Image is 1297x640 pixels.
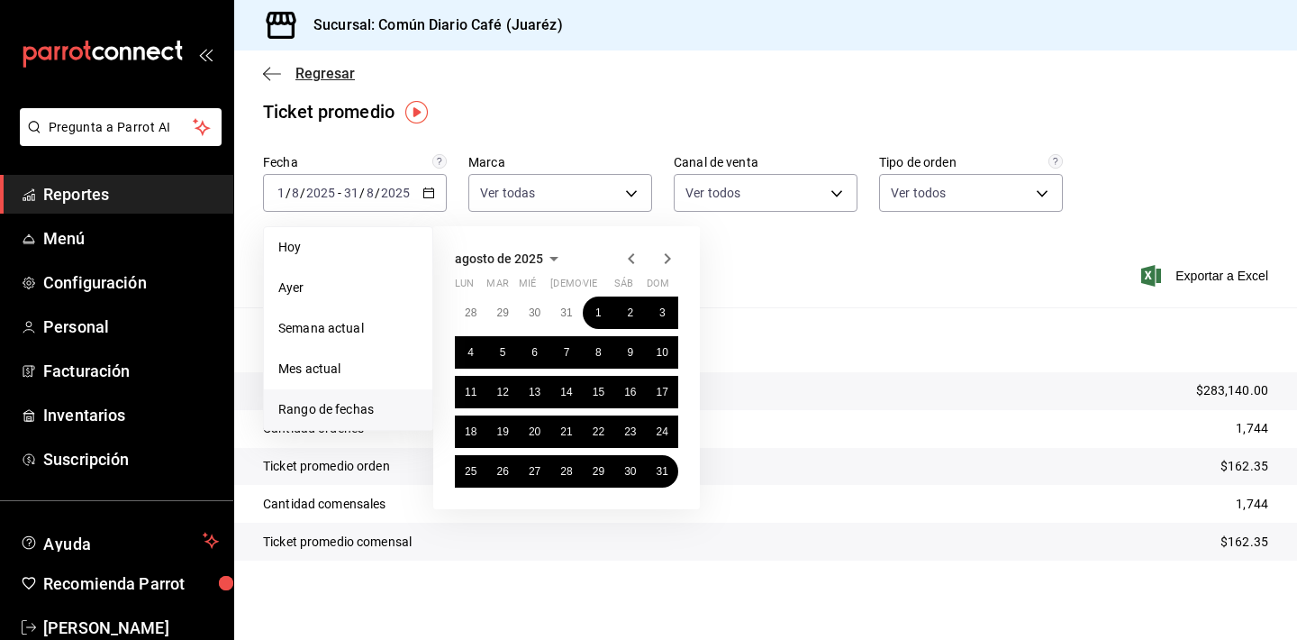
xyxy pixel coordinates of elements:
span: Menú [43,226,219,251]
abbr: 4 de agosto de 2025 [467,346,474,359]
span: Regresar [295,65,355,82]
input: -- [343,186,359,200]
button: 8 de agosto de 2025 [583,336,614,369]
abbr: viernes [583,278,597,297]
button: 3 de agosto de 2025 [647,297,678,329]
span: Ver todas [480,184,535,202]
button: 6 de agosto de 2025 [519,336,550,369]
input: ---- [380,186,411,200]
abbr: 30 de julio de 2025 [529,306,540,319]
button: 31 de julio de 2025 [550,297,582,329]
abbr: 20 de agosto de 2025 [529,425,540,438]
p: Ticket promedio orden [263,457,390,476]
abbr: 28 de agosto de 2025 [560,465,572,478]
abbr: 27 de agosto de 2025 [529,465,540,478]
abbr: 16 de agosto de 2025 [624,386,636,398]
abbr: sábado [614,278,633,297]
button: 21 de agosto de 2025 [550,416,582,448]
button: Exportar a Excel [1145,265,1268,287]
button: 11 de agosto de 2025 [455,376,486,408]
span: Mes actual [278,360,418,379]
span: / [359,186,365,200]
button: 25 de agosto de 2025 [455,455,486,488]
button: 7 de agosto de 2025 [550,336,582,369]
p: Cantidad comensales [263,495,386,514]
span: Reportes [43,182,219,206]
abbr: 6 de agosto de 2025 [531,346,538,359]
button: 16 de agosto de 2025 [614,376,646,408]
button: 20 de agosto de 2025 [519,416,550,448]
abbr: 3 de agosto de 2025 [659,306,666,319]
label: Fecha [263,156,447,169]
span: / [375,186,380,200]
button: 5 de agosto de 2025 [486,336,518,369]
p: $283,140.00 [1196,381,1268,400]
button: Tooltip marker [405,101,428,123]
span: Ver todos [891,184,946,202]
button: 29 de julio de 2025 [486,297,518,329]
span: [PERSON_NAME] [43,616,219,640]
a: Pregunta a Parrot AI [13,131,222,150]
abbr: 22 de agosto de 2025 [593,425,604,438]
abbr: 15 de agosto de 2025 [593,386,604,398]
p: 1,744 [1236,495,1268,514]
abbr: 19 de agosto de 2025 [496,425,508,438]
button: 9 de agosto de 2025 [614,336,646,369]
button: 10 de agosto de 2025 [647,336,678,369]
svg: Todas las órdenes contabilizan 1 comensal a excepción de órdenes de mesa con comensales obligator... [1048,154,1063,169]
span: Semana actual [278,319,418,338]
abbr: miércoles [519,278,536,297]
abbr: jueves [550,278,657,297]
p: 1,744 [1236,419,1268,438]
abbr: 29 de agosto de 2025 [593,465,604,478]
abbr: 30 de agosto de 2025 [624,465,636,478]
button: 14 de agosto de 2025 [550,376,582,408]
abbr: 26 de agosto de 2025 [496,465,508,478]
abbr: 17 de agosto de 2025 [657,386,668,398]
abbr: 12 de agosto de 2025 [496,386,508,398]
h3: Sucursal: Común Diario Café (Juaréz) [299,14,563,36]
abbr: 23 de agosto de 2025 [624,425,636,438]
input: -- [291,186,300,200]
button: 13 de agosto de 2025 [519,376,550,408]
button: 22 de agosto de 2025 [583,416,614,448]
span: Facturación [43,359,219,383]
button: 28 de agosto de 2025 [550,455,582,488]
p: Ticket promedio comensal [263,533,412,552]
abbr: 18 de agosto de 2025 [465,425,476,438]
input: -- [277,186,286,200]
span: / [286,186,291,200]
span: Ayuda [43,530,195,552]
abbr: domingo [647,278,669,297]
button: 2 de agosto de 2025 [614,297,646,329]
abbr: lunes [455,278,474,297]
span: Ver todos [685,184,740,202]
label: Tipo de orden [879,156,1063,169]
span: Configuración [43,270,219,295]
button: 23 de agosto de 2025 [614,416,646,448]
abbr: 13 de agosto de 2025 [529,386,540,398]
button: 17 de agosto de 2025 [647,376,678,408]
button: 28 de julio de 2025 [455,297,486,329]
abbr: 29 de julio de 2025 [496,306,508,319]
abbr: martes [486,278,508,297]
input: -- [366,186,375,200]
button: 30 de agosto de 2025 [614,455,646,488]
abbr: 7 de agosto de 2025 [564,346,570,359]
span: Ayer [278,279,418,297]
span: Pregunta a Parrot AI [49,118,194,137]
span: Personal [43,315,219,339]
label: Marca [468,156,652,169]
p: $162.35 [1220,533,1268,552]
abbr: 28 de julio de 2025 [465,306,476,319]
span: Inventarios [43,403,219,427]
abbr: 5 de agosto de 2025 [500,346,506,359]
button: 1 de agosto de 2025 [583,297,614,329]
button: 29 de agosto de 2025 [583,455,614,488]
button: 24 de agosto de 2025 [647,416,678,448]
span: Hoy [278,238,418,257]
button: Pregunta a Parrot AI [20,108,222,146]
span: / [300,186,305,200]
span: agosto de 2025 [455,251,543,266]
abbr: 10 de agosto de 2025 [657,346,668,359]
